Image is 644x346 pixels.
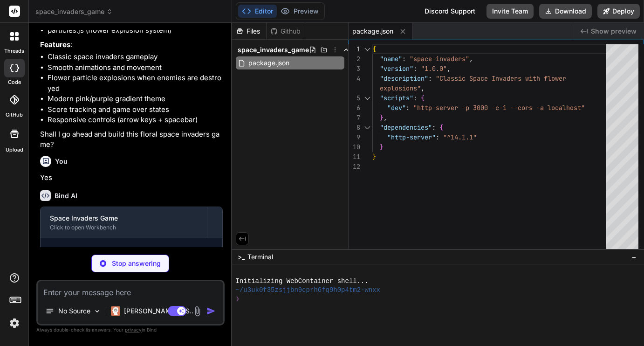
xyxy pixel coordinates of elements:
span: "Classic Space Invaders with flower [436,74,566,83]
button: Download [539,4,592,19]
span: − [631,252,637,262]
div: 1 [349,44,360,54]
span: Initializing WebContainer shell... [236,277,369,286]
span: "dependencies" [380,123,432,131]
li: Responsive controls (arrow keys + spacebar) [48,115,223,125]
span: "space-invaders" [410,55,469,63]
span: : [402,55,406,63]
span: space_invaders_game [35,7,113,16]
span: } [380,143,384,151]
li: Score tracking and game over states [48,104,223,115]
div: Discord Support [419,4,481,19]
span: >_ [238,252,245,262]
div: 8 [349,123,360,132]
span: Terminal [247,252,273,262]
span: { [372,45,376,53]
button: Preview [277,5,322,18]
img: attachment [192,306,203,317]
span: "scripts" [380,94,413,102]
div: 4 [349,74,360,83]
span: package.json [247,57,290,69]
li: particles.js (flower explosion system) [48,25,223,36]
div: 2 [349,54,360,64]
span: "http-server" [387,133,436,141]
h6: You [55,157,68,166]
span: : [432,123,436,131]
span: "version" [380,64,413,73]
li: Flower particle explosions when enemies are destroyed [48,73,223,94]
span: { [421,94,425,102]
div: 11 [349,152,360,162]
img: icon [206,306,216,316]
span: , [421,84,425,92]
div: Github [267,27,305,36]
div: 12 [349,162,360,172]
button: Space Invaders GameClick to open Workbench [41,207,207,238]
p: Always double-check its answers. Your in Bind [36,325,225,334]
div: 7 [349,113,360,123]
button: Editor [238,5,277,18]
div: 6 [349,103,360,113]
span: { [439,123,443,131]
img: Pick Models [93,307,101,315]
button: Invite Team [486,4,534,19]
span: package.json [352,27,393,36]
button: Deploy [597,4,640,19]
button: − [630,249,638,264]
div: Space Invaders Game [50,214,198,223]
span: : [436,133,439,141]
span: "1.0.0" [421,64,447,73]
p: [PERSON_NAME] 4 S.. [124,306,193,316]
div: Click to collapse the range. [361,44,373,54]
p: Stop answering [112,259,161,268]
span: "name" [380,55,402,63]
span: : [413,94,417,102]
span: : [406,104,410,112]
span: space_invaders_game [238,45,309,55]
span: "dev" [387,104,406,112]
div: 10 [349,142,360,152]
img: settings [7,315,22,331]
span: ❯ [236,295,240,304]
span: } [372,152,376,161]
p: Yes [40,173,223,183]
div: 3 [349,64,360,74]
p: Shall I go ahead and build this floral space invaders game? [40,129,223,150]
span: Show preview [591,27,637,36]
h6: Bind AI [55,191,77,201]
span: : [428,74,432,83]
span: explosions" [380,84,421,92]
span: "http-server -p 3000 -c-1 --cors -a localhost" [413,104,585,112]
p: : [40,40,223,50]
span: ~/u3uk0f35zsjjbn9cprh6fq9h0p4tm2-wnxx [236,286,380,295]
div: 9 [349,132,360,142]
span: , [384,113,387,122]
div: Files [232,27,266,36]
label: code [8,78,21,86]
div: 5 [349,93,360,103]
li: Modern pink/purple gradient theme [48,94,223,104]
label: Upload [6,146,23,154]
img: Claude 4 Sonnet [111,306,120,316]
strong: Features [40,40,70,49]
span: : [413,64,417,73]
label: threads [4,47,24,55]
div: Click to collapse the range. [361,93,373,103]
p: No Source [58,306,90,316]
li: Smooth animations and movement [48,62,223,73]
span: } [380,113,384,122]
div: Click to collapse the range. [361,123,373,132]
span: , [469,55,473,63]
span: privacy [125,327,142,332]
span: "^14.1.1" [443,133,477,141]
li: Classic space invaders gameplay [48,52,223,62]
span: "description" [380,74,428,83]
div: Click to open Workbench [50,224,198,231]
label: GitHub [6,111,23,119]
span: , [447,64,451,73]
